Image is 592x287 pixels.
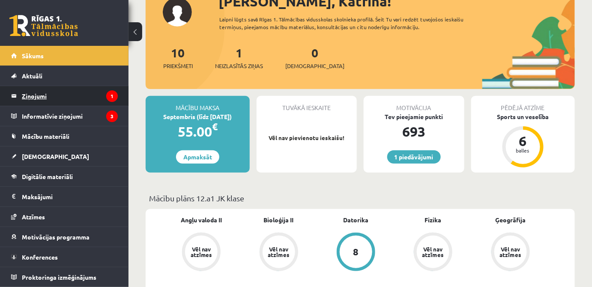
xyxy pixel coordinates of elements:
a: Maksājumi [11,187,118,206]
span: Proktoringa izmēģinājums [22,273,96,281]
span: Motivācijas programma [22,233,90,241]
div: Vēl nav atzīmes [267,246,291,257]
legend: Informatīvie ziņojumi [22,106,118,126]
div: Vēl nav atzīmes [189,246,213,257]
a: Fizika [425,215,442,224]
span: Neizlasītās ziņas [215,62,263,70]
div: Septembris (līdz [DATE]) [146,112,250,121]
div: Vēl nav atzīmes [499,246,523,257]
a: Sākums [11,46,118,66]
div: 8 [353,247,359,257]
div: balles [510,148,536,153]
div: Tev pieejamie punkti [364,112,464,121]
a: Motivācijas programma [11,227,118,247]
a: Vēl nav atzīmes [240,233,317,273]
span: Atzīmes [22,213,45,221]
div: Sports un veselība [471,112,575,121]
a: Atzīmes [11,207,118,227]
a: Vēl nav atzīmes [395,233,472,273]
p: Vēl nav pievienotu ieskaišu! [261,134,353,142]
a: Vēl nav atzīmes [163,233,240,273]
a: 1Neizlasītās ziņas [215,45,263,70]
legend: Ziņojumi [22,86,118,106]
a: Sports un veselība 6 balles [471,112,575,169]
div: 693 [364,121,464,142]
a: Mācību materiāli [11,126,118,146]
a: 0[DEMOGRAPHIC_DATA] [285,45,344,70]
div: Laipni lūgts savā Rīgas 1. Tālmācības vidusskolas skolnieka profilā. Šeit Tu vari redzēt tuvojošo... [219,15,477,31]
a: Apmaksāt [176,150,219,164]
div: Mācību maksa [146,96,250,112]
a: 1 piedāvājumi [387,150,441,164]
a: [DEMOGRAPHIC_DATA] [11,146,118,166]
a: Informatīvie ziņojumi3 [11,106,118,126]
span: Priekšmeti [163,62,193,70]
span: Mācību materiāli [22,132,69,140]
div: Pēdējā atzīme [471,96,575,112]
i: 1 [106,90,118,102]
a: Ziņojumi1 [11,86,118,106]
span: [DEMOGRAPHIC_DATA] [285,62,344,70]
div: Vēl nav atzīmes [421,246,445,257]
span: Aktuāli [22,72,42,80]
i: 3 [106,111,118,122]
a: Ģeogrāfija [495,215,526,224]
span: € [212,120,218,133]
a: Vēl nav atzīmes [472,233,549,273]
div: Motivācija [364,96,464,112]
a: 10Priekšmeti [163,45,193,70]
span: [DEMOGRAPHIC_DATA] [22,152,89,160]
a: Rīgas 1. Tālmācības vidusskola [9,15,78,36]
div: 6 [510,134,536,148]
legend: Maksājumi [22,187,118,206]
div: 55.00 [146,121,250,142]
a: Proktoringa izmēģinājums [11,267,118,287]
a: Datorika [343,215,368,224]
span: Digitālie materiāli [22,173,73,180]
a: Bioloģija II [264,215,294,224]
span: Sākums [22,52,44,60]
div: Tuvākā ieskaite [257,96,357,112]
a: 8 [317,233,395,273]
a: Aktuāli [11,66,118,86]
a: Angļu valoda II [181,215,222,224]
p: Mācību plāns 12.a1 JK klase [149,192,571,204]
a: Digitālie materiāli [11,167,118,186]
span: Konferences [22,253,58,261]
a: Konferences [11,247,118,267]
